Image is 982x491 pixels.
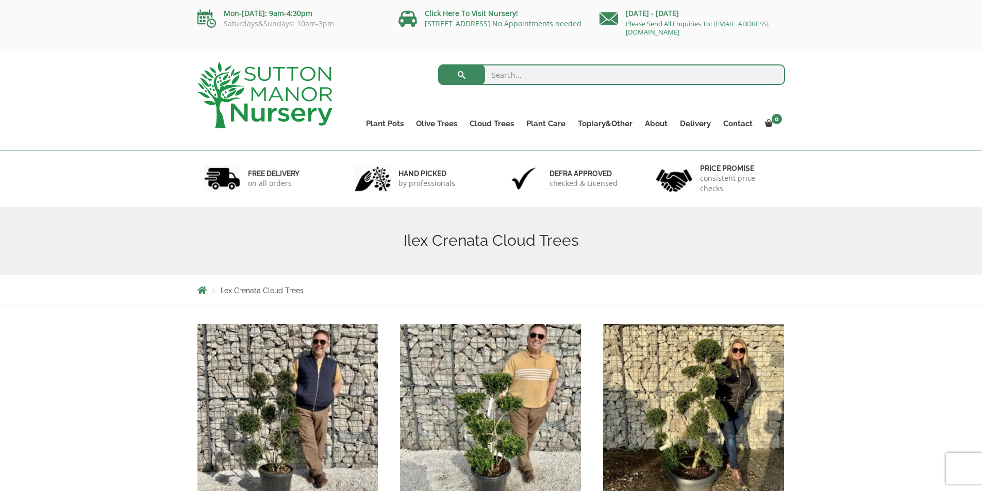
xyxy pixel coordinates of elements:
[550,169,618,178] h6: Defra approved
[600,7,785,20] p: [DATE] - [DATE]
[425,19,581,28] a: [STREET_ADDRESS] No Appointments needed
[772,114,782,124] span: 0
[520,116,572,131] a: Plant Care
[197,62,332,128] img: logo
[197,231,785,250] h1: Ilex Crenata Cloud Trees
[425,8,518,18] a: Click Here To Visit Nursery!
[550,178,618,189] p: checked & Licensed
[759,116,785,131] a: 0
[674,116,717,131] a: Delivery
[197,7,383,20] p: Mon-[DATE]: 9am-4:30pm
[572,116,639,131] a: Topiary&Other
[438,64,785,85] input: Search...
[204,165,240,192] img: 1.jpg
[700,164,778,173] h6: Price promise
[626,19,769,37] a: Please Send All Enquiries To: [EMAIL_ADDRESS][DOMAIN_NAME]
[717,116,759,131] a: Contact
[398,169,455,178] h6: hand picked
[398,178,455,189] p: by professionals
[639,116,674,131] a: About
[410,116,463,131] a: Olive Trees
[463,116,520,131] a: Cloud Trees
[248,169,299,178] h6: FREE DELIVERY
[700,173,778,194] p: consistent price checks
[197,286,785,294] nav: Breadcrumbs
[506,165,542,192] img: 3.jpg
[360,116,410,131] a: Plant Pots
[221,286,304,295] span: Ilex Crenata Cloud Trees
[355,165,391,192] img: 2.jpg
[197,20,383,28] p: Saturdays&Sundays: 10am-3pm
[248,178,299,189] p: on all orders
[656,163,692,194] img: 4.jpg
